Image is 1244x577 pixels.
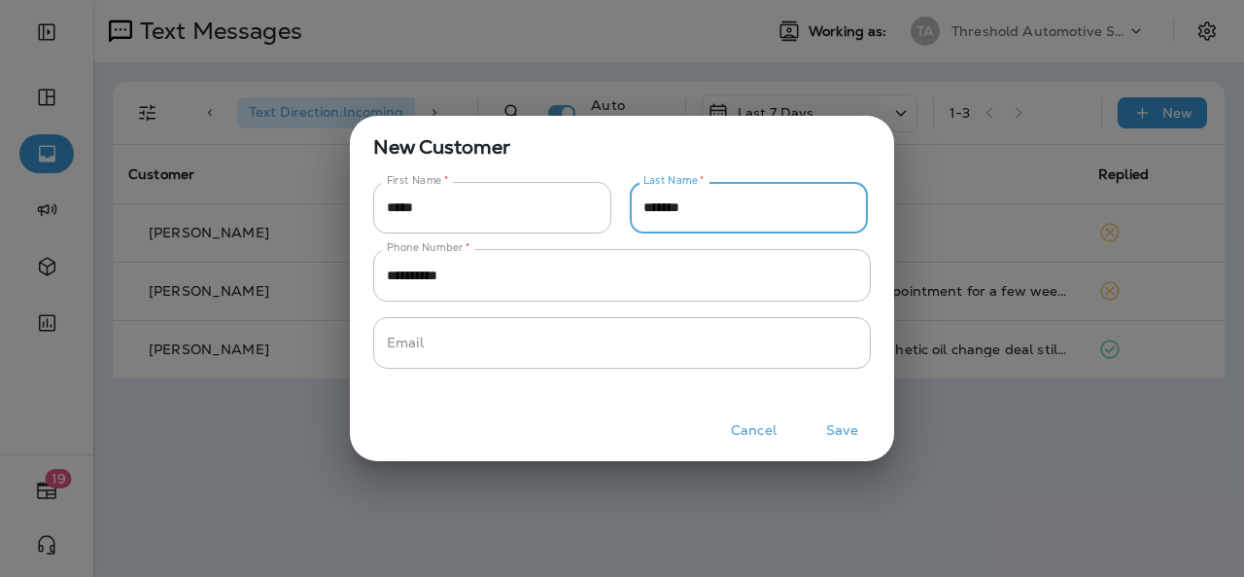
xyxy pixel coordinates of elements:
label: Last Name [643,173,705,188]
label: First Name [387,173,449,188]
label: Phone Number [387,240,469,255]
span: New Customer [350,116,894,162]
button: Cancel [717,415,790,446]
button: Save [806,415,879,446]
